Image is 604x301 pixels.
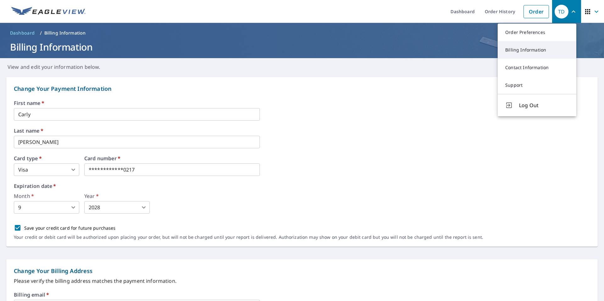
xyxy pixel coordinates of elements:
a: Contact Information [498,59,576,76]
span: Log Out [519,101,569,109]
li: / [40,29,42,37]
span: Dashboard [10,30,35,36]
label: Billing email [14,292,49,297]
div: TD [555,5,568,19]
img: EV Logo [11,7,86,16]
div: Visa [14,163,79,176]
p: Your credit or debit card will be authorized upon placing your order, but will not be charged unt... [14,234,483,240]
label: Expiration date [14,183,590,189]
div: 9 [14,201,79,214]
a: Dashboard [8,28,37,38]
p: Please verify the billing address matches the payment information. [14,277,590,285]
p: Billing Information [44,30,86,36]
label: Last name [14,128,590,133]
p: Save your credit card for future purchases [24,225,116,231]
label: Card type [14,156,79,161]
label: Year [84,194,150,199]
label: Month [14,194,79,199]
label: Card number [84,156,260,161]
h1: Billing Information [8,41,596,53]
p: Change Your Billing Address [14,267,590,275]
button: Log Out [498,94,576,116]
a: Order [523,5,549,18]
p: Change Your Payment Information [14,85,590,93]
a: Billing Information [498,41,576,59]
a: Order Preferences [498,24,576,41]
a: Support [498,76,576,94]
label: First name [14,101,590,106]
div: 2028 [84,201,150,214]
nav: breadcrumb [8,28,596,38]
